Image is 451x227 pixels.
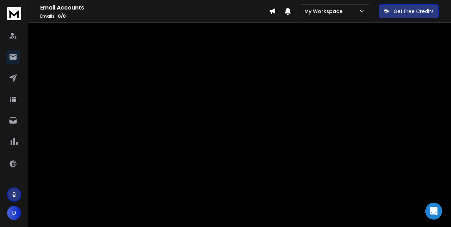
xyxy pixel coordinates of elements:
div: Open Intercom Messenger [425,203,442,220]
p: Emails : [40,13,269,19]
p: Get Free Credits [394,8,434,15]
p: My Workspace [304,8,345,15]
span: 0 / 0 [58,13,66,19]
button: D [7,206,21,220]
h1: Email Accounts [40,4,269,12]
button: Get Free Credits [379,4,439,18]
img: logo [7,7,21,20]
